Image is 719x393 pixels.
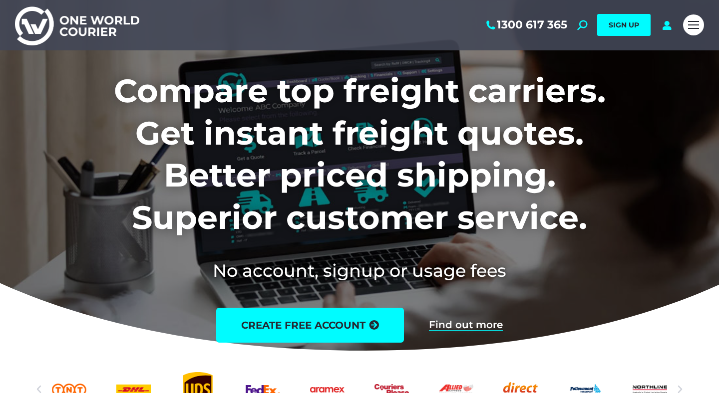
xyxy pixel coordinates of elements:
[609,20,639,29] span: SIGN UP
[48,70,672,238] h1: Compare top freight carriers. Get instant freight quotes. Better priced shipping. Superior custom...
[48,258,672,283] h2: No account, signup or usage fees
[15,5,139,45] img: One World Courier
[484,18,567,31] a: 1300 617 365
[216,308,404,343] a: create free account
[429,320,503,331] a: Find out more
[683,14,704,35] a: Mobile menu icon
[597,14,651,36] a: SIGN UP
